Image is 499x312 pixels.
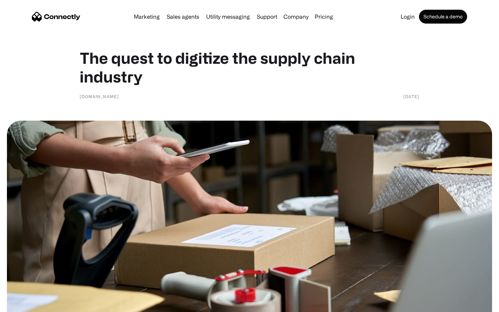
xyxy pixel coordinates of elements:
[203,14,253,19] a: Utility messaging
[312,14,336,19] a: Pricing
[80,93,119,100] div: [DOMAIN_NAME]
[131,14,163,19] a: Marketing
[80,49,419,86] h1: The quest to digitize the supply chain industry
[419,10,467,24] a: Schedule a demo
[254,14,280,19] a: Support
[164,14,202,19] a: Sales agents
[14,300,42,310] ul: Language list
[398,14,418,19] a: Login
[283,12,308,21] div: Company
[403,93,419,100] div: [DATE]
[7,300,42,310] aside: Language selected: English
